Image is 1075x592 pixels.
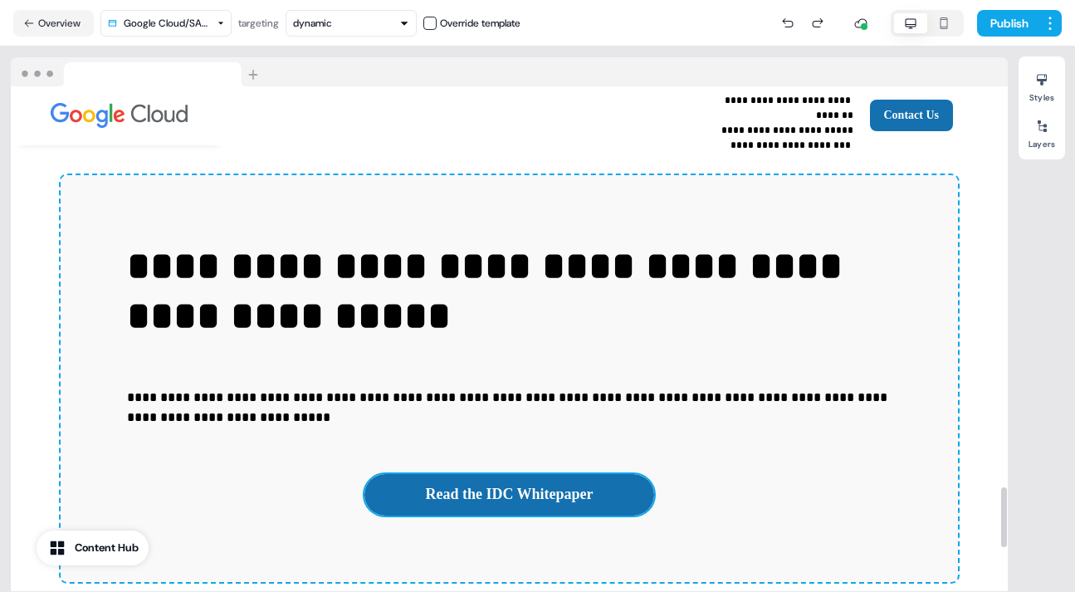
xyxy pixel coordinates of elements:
button: Content Hub [37,531,149,565]
button: Overview [13,10,94,37]
button: Styles [1019,66,1065,103]
div: dynamic [293,15,332,32]
div: Google Cloud/SAP/Rise v2.2 [124,15,211,32]
div: Override template [440,15,520,32]
button: Layers [1019,113,1065,149]
div: Content Hub [75,540,139,556]
button: dynamic [286,10,417,37]
button: Publish [977,10,1038,37]
div: targeting [238,15,279,32]
button: Read the IDC Whitepaper [364,474,653,516]
img: Browser topbar [11,57,266,87]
